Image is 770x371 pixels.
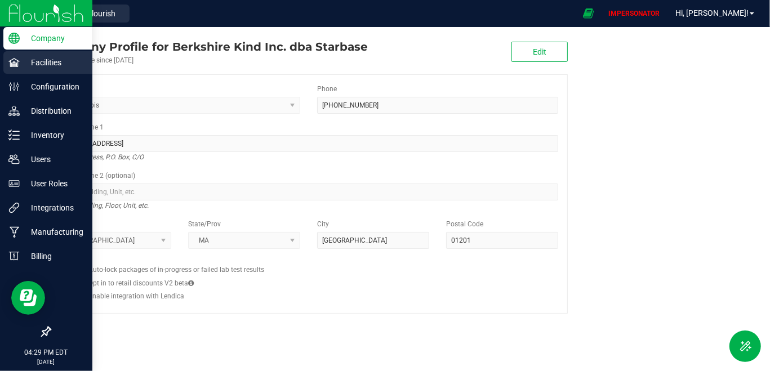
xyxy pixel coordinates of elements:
p: User Roles [20,177,87,190]
inline-svg: Users [8,154,20,165]
p: 04:29 PM EDT [5,347,87,357]
p: Manufacturing [20,225,87,239]
p: Integrations [20,201,87,214]
label: Auto-lock packages of in-progress or failed lab test results [88,265,264,275]
span: Open Ecommerce Menu [576,2,601,24]
p: Configuration [20,80,87,93]
i: Suite, Building, Floor, Unit, etc. [59,199,149,212]
inline-svg: Integrations [8,202,20,213]
inline-svg: User Roles [8,178,20,189]
p: Inventory [20,128,87,142]
i: Street address, P.O. Box, C/O [59,150,144,164]
inline-svg: Manufacturing [8,226,20,238]
h2: Configs [59,257,558,265]
input: City [317,232,429,249]
inline-svg: Billing [8,251,20,262]
p: Billing [20,249,87,263]
p: Facilities [20,56,87,69]
label: Postal Code [446,219,483,229]
inline-svg: Configuration [8,81,20,92]
label: Phone [317,84,337,94]
p: Company [20,32,87,45]
div: Account active since [DATE] [50,55,368,65]
button: Toggle Menu [729,330,761,362]
button: Edit [511,42,568,62]
label: State/Prov [188,219,221,229]
span: Hi, [PERSON_NAME]! [675,8,749,17]
p: Distribution [20,104,87,118]
label: City [317,219,329,229]
p: IMPERSONATOR [604,8,664,19]
label: Enable integration with Lendica [88,291,184,301]
span: Edit [533,47,546,56]
p: [DATE] [5,357,87,366]
inline-svg: Distribution [8,105,20,117]
div: Berkshire Kind Inc. dba Starbase [50,38,368,55]
label: Opt in to retail discounts V2 beta [88,278,194,288]
p: Users [20,153,87,166]
input: Postal Code [446,232,558,249]
input: (123) 456-7890 [317,97,558,114]
input: Suite, Building, Unit, etc. [59,184,558,200]
iframe: Resource center [11,281,45,315]
inline-svg: Inventory [8,129,20,141]
inline-svg: Company [8,33,20,44]
input: Address [59,135,558,152]
inline-svg: Facilities [8,57,20,68]
label: Address Line 2 (optional) [59,171,135,181]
